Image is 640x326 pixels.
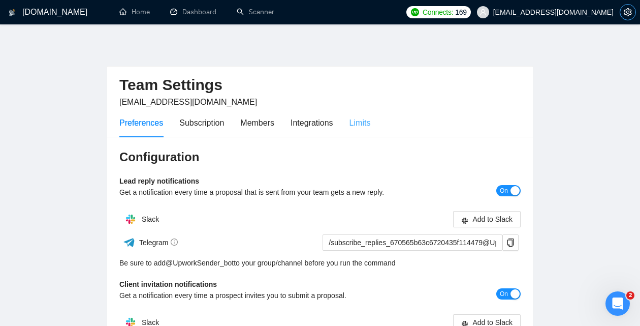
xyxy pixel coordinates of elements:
b: Client invitation notifications [119,280,217,288]
div: Get a notification every time a prospect invites you to submit a proposal. [119,290,421,301]
a: searchScanner [237,8,274,16]
span: Telegram [139,239,178,247]
a: homeHome [119,8,150,16]
span: Add to Slack [472,214,513,225]
a: dashboardDashboard [170,8,216,16]
span: Connects: [423,7,453,18]
span: copy [503,239,518,247]
h3: Configuration [119,149,521,165]
a: @UpworkSender_bot [166,257,234,269]
img: upwork-logo.png [411,8,419,16]
span: On [500,288,508,300]
button: setting [620,4,636,20]
span: setting [620,8,635,16]
img: ww3wtPAAAAAElFTkSuQmCC [123,236,136,249]
span: On [500,185,508,196]
span: slack [461,217,468,224]
div: Limits [349,116,371,129]
b: Lead reply notifications [119,177,199,185]
div: Members [240,116,274,129]
h2: Team Settings [119,75,521,96]
div: Be sure to add to your group/channel before you run the command [119,257,521,269]
span: Slack [142,215,159,223]
a: setting [620,8,636,16]
img: hpQkSZIkSZIkSZIkSZIkSZIkSZIkSZIkSZIkSZIkSZIkSZIkSZIkSZIkSZIkSZIkSZIkSZIkSZIkSZIkSZIkSZIkSZIkSZIkS... [120,209,141,229]
span: [EMAIL_ADDRESS][DOMAIN_NAME] [119,98,257,106]
span: user [479,9,487,16]
div: Integrations [291,116,333,129]
button: slackAdd to Slack [453,211,521,227]
iframe: Intercom live chat [605,291,630,316]
img: logo [9,5,16,21]
span: info-circle [171,239,178,246]
span: 2 [626,291,634,300]
button: copy [502,234,519,251]
div: Subscription [179,116,224,129]
span: 169 [455,7,466,18]
div: Preferences [119,116,163,129]
div: Get a notification every time a proposal that is sent from your team gets a new reply. [119,187,421,198]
